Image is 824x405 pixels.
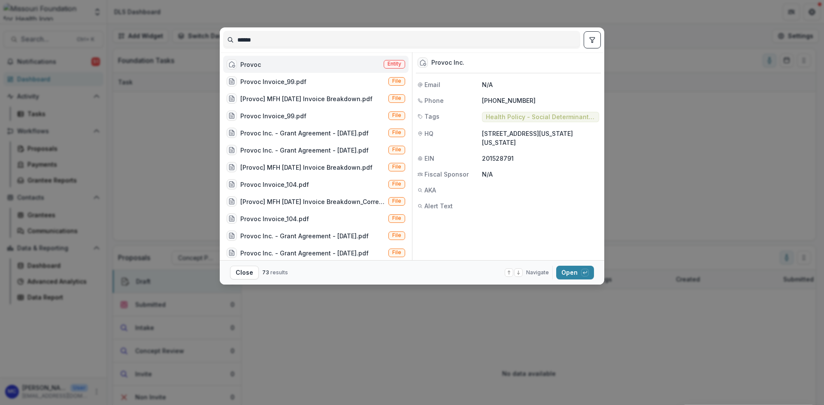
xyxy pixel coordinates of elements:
div: Provoc Invoice_99.pdf [240,111,306,120]
span: File [392,78,401,84]
div: [Provoc] MFH [DATE] Invoice Breakdown_Corrected.pdf [240,197,385,206]
p: 201528791 [482,154,599,163]
span: Health Policy - Social Determinants of Health [486,114,595,121]
div: [Provoc] MFH [DATE] Invoice Breakdown.pdf [240,94,373,103]
span: Fiscal Sponsor [424,170,469,179]
button: toggle filters [584,31,601,48]
div: Provoc Inc. - Grant Agreement - [DATE].pdf [240,129,369,138]
span: results [270,269,288,276]
div: Provoc Invoice_104.pdf [240,214,309,223]
div: Provoc Inc. [431,59,464,66]
span: File [392,181,401,187]
div: [Provoc] MFH [DATE] Invoice Breakdown.pdf [240,163,373,172]
span: File [392,198,401,204]
span: File [392,112,401,118]
span: Phone [424,96,444,105]
button: Close [230,266,259,279]
div: Provoc Invoice_104.pdf [240,180,309,189]
span: Entity [388,61,401,67]
span: File [392,129,401,135]
span: File [392,215,401,221]
span: Tags [424,112,439,121]
div: Provoc Inc. - Grant Agreement - [DATE].pdf [240,146,369,155]
p: [PHONE_NUMBER] [482,96,599,105]
p: [STREET_ADDRESS][US_STATE][US_STATE] [482,129,599,147]
span: File [392,249,401,255]
span: AKA [424,186,436,195]
span: HQ [424,129,433,138]
div: Provoc Inc. - Grant Agreement - [DATE].pdf [240,231,369,240]
span: Alert Text [424,201,453,210]
button: Open [556,266,594,279]
div: Provoc [240,60,261,69]
span: 73 [262,269,269,276]
span: File [392,164,401,170]
span: Email [424,80,440,89]
span: File [392,147,401,153]
span: Navigate [526,269,549,276]
p: N/A [482,170,599,179]
span: File [392,232,401,238]
span: File [392,95,401,101]
div: Provoc Invoice_99.pdf [240,77,306,86]
div: Provoc Inc. - Grant Agreement - [DATE].pdf [240,249,369,258]
span: EIN [424,154,434,163]
p: N/A [482,80,599,89]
